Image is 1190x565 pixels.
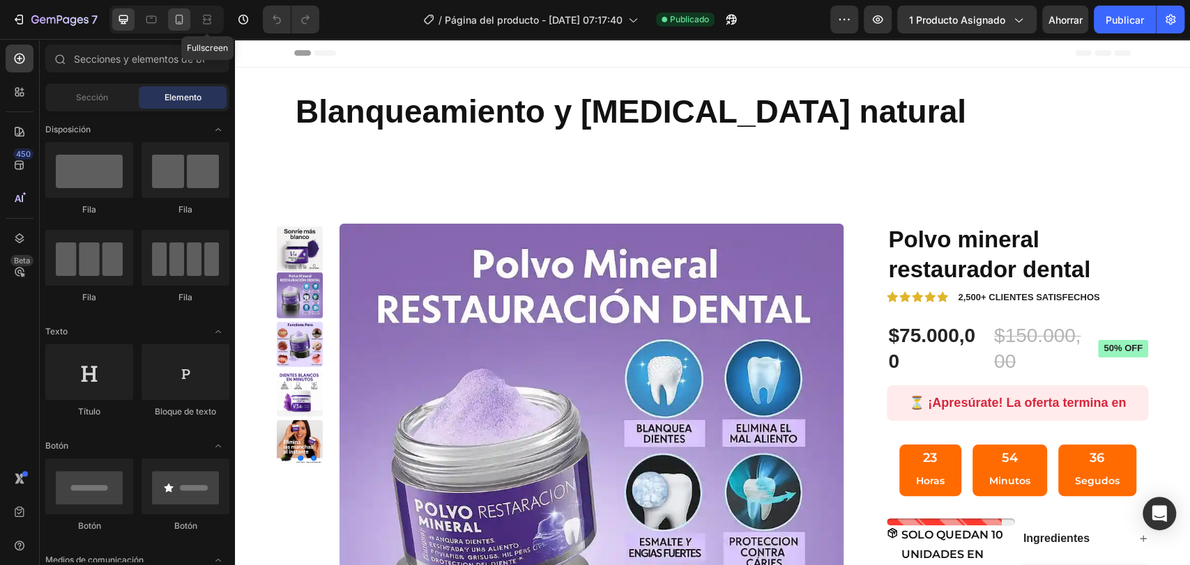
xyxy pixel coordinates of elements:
div: ⏳ ¡Apresúrate! La oferta termina en [652,346,913,382]
div: Deshacer/Rehacer [263,6,319,33]
font: Disposición [45,124,91,134]
h1: Polvo mineral restaurador dental [652,185,913,247]
iframe: Área de diseño [235,39,1190,565]
button: Ahorrar [1042,6,1088,33]
font: Sección [76,92,108,102]
font: Elemento [165,92,201,102]
font: Fila [178,204,192,215]
input: Secciones y elementos de búsqueda [45,45,229,72]
span: Abrir con palanca [207,435,229,457]
font: Fila [82,292,96,302]
font: Publicado [670,14,709,24]
span: Abrir con palanca [207,118,229,141]
font: Texto [45,326,68,336]
p: Horas [681,433,710,451]
div: $150.000,00 [758,283,858,336]
font: Botón [45,440,68,451]
p: Segudos [840,433,885,451]
font: Fila [178,292,192,302]
div: 23 [681,411,710,427]
button: 7 [6,6,104,33]
font: Botón [78,520,101,531]
div: 36 [840,411,885,427]
p: SOLO QUEDAN 10 UNIDADES EN STOCK [666,486,779,546]
font: Título [78,406,100,417]
div: 54 [754,411,795,427]
button: 1 producto asignado [897,6,1037,33]
div: $75.000,00 [652,283,752,336]
span: Abrir con palanca [207,320,229,343]
font: 1 producto asignado [909,14,1005,26]
font: Ahorrar [1048,14,1083,26]
font: 450 [16,149,31,159]
font: Página del producto - [DATE] 07:17:40 [445,14,623,26]
font: Bloque de texto [155,406,216,417]
strong: 2,500+ CLIENTES SATISFECHOS [723,253,864,263]
div: Abrir Intercom Messenger [1143,497,1176,530]
font: / [438,14,442,26]
font: Publicar [1106,14,1144,26]
font: Botón [174,520,197,531]
pre: 50% off [863,301,913,318]
font: 7 [91,13,98,26]
p: Ingredientes [788,493,855,507]
p: Minutos [754,433,795,451]
font: Medios de comunicación [45,555,144,565]
font: Fila [82,204,96,215]
font: Beta [14,256,30,265]
button: Publicar [1094,6,1156,33]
